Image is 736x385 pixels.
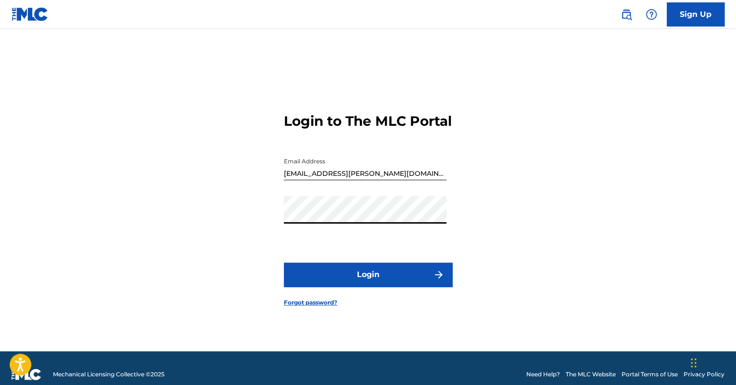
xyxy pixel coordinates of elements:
span: Mechanical Licensing Collective © 2025 [53,370,165,379]
a: Forgot password? [284,298,337,307]
a: Portal Terms of Use [622,370,678,379]
div: Ziehen [691,348,697,377]
a: Public Search [617,5,636,24]
img: logo [12,369,41,380]
a: Sign Up [667,2,724,27]
a: Privacy Policy [684,370,724,379]
img: help [646,9,657,20]
div: Chat-Widget [688,339,736,385]
a: The MLC Website [566,370,616,379]
img: f7272a7cc735f4ea7f67.svg [433,269,444,280]
div: Help [642,5,661,24]
img: search [621,9,632,20]
iframe: Chat Widget [688,339,736,385]
a: Need Help? [526,370,560,379]
img: MLC Logo [12,7,49,21]
button: Login [284,263,452,287]
h3: Login to The MLC Portal [284,113,452,130]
